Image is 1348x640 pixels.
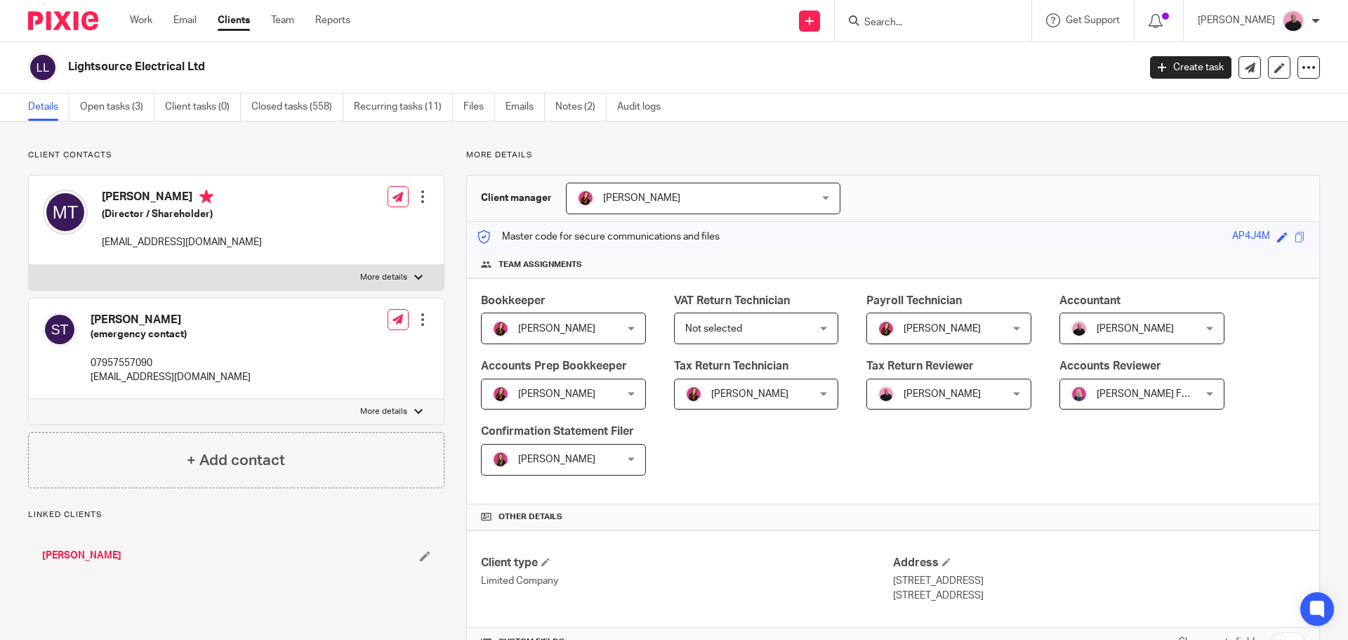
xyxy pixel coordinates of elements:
img: Cheryl%20Sharp%20FCCA.png [1071,386,1088,403]
h4: Client type [481,556,893,570]
p: Master code for secure communications and files [477,230,720,244]
span: Payroll Technician [866,295,962,306]
span: [PERSON_NAME] [518,389,595,399]
a: Work [130,13,152,27]
span: Team assignments [498,259,582,270]
span: Tax Return Technician [674,360,788,372]
span: Confirmation Statement Filer [481,426,634,437]
i: Primary [199,190,213,204]
span: Tax Return Reviewer [866,360,974,372]
a: Audit logs [617,93,671,121]
a: Files [463,93,495,121]
span: [PERSON_NAME] [1097,324,1174,334]
h5: (emergency contact) [91,327,251,341]
span: [PERSON_NAME] [518,455,595,464]
a: Recurring tasks (11) [354,93,453,121]
p: Client contacts [28,150,444,161]
img: Bio%20-%20Kemi%20.png [1282,10,1304,32]
a: Details [28,93,70,121]
p: [STREET_ADDRESS] [893,574,1305,588]
span: Accounts Reviewer [1059,360,1161,372]
span: [PERSON_NAME] [904,324,981,334]
a: [PERSON_NAME] [42,549,121,563]
a: Closed tasks (558) [251,93,343,121]
p: 07957557090 [91,356,251,370]
span: Bookkeeper [481,295,546,306]
a: Clients [218,13,250,27]
img: 21.png [878,320,894,337]
span: [PERSON_NAME] [518,324,595,334]
img: svg%3E [43,313,77,346]
p: [PERSON_NAME] [1198,13,1275,27]
h4: [PERSON_NAME] [102,190,262,207]
div: AP4J4M [1232,229,1270,245]
span: Get Support [1066,15,1120,25]
span: Other details [498,511,562,523]
p: More details [360,272,407,283]
h4: [PERSON_NAME] [91,313,251,327]
a: Notes (2) [555,93,607,121]
p: [STREET_ADDRESS] [893,589,1305,603]
span: Accounts Prep Bookkeeper [481,360,627,372]
h2: Lightsource Electrical Ltd [68,60,917,74]
span: [PERSON_NAME] [711,389,788,399]
a: Create task [1150,56,1231,79]
input: Search [863,17,989,30]
img: 21.png [492,386,509,403]
img: 21.png [492,320,509,337]
h3: Client manager [481,191,552,205]
img: Bio%20-%20Kemi%20.png [1071,320,1088,337]
p: More details [466,150,1320,161]
a: Client tasks (0) [165,93,241,121]
img: Pixie [28,11,98,30]
h4: + Add contact [187,450,285,471]
img: svg%3E [28,53,58,82]
img: 21.png [685,386,702,403]
span: [PERSON_NAME] [603,193,680,203]
h5: (Director / Shareholder) [102,207,262,221]
span: Not selected [685,324,742,334]
h4: Address [893,556,1305,570]
p: Limited Company [481,574,893,588]
a: Email [173,13,197,27]
a: Reports [315,13,350,27]
p: Linked clients [28,509,444,521]
span: [PERSON_NAME] [904,389,981,399]
p: [EMAIL_ADDRESS][DOMAIN_NAME] [91,370,251,384]
p: More details [360,406,407,417]
span: VAT Return Technician [674,295,790,306]
span: Accountant [1059,295,1121,306]
a: Emails [505,93,545,121]
img: 17.png [492,451,509,468]
span: [PERSON_NAME] FCCA [1097,389,1202,399]
img: svg%3E [43,190,88,235]
a: Open tasks (3) [80,93,154,121]
p: [EMAIL_ADDRESS][DOMAIN_NAME] [102,235,262,249]
img: Bio%20-%20Kemi%20.png [878,386,894,403]
img: 21.png [577,190,594,207]
a: Team [271,13,294,27]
